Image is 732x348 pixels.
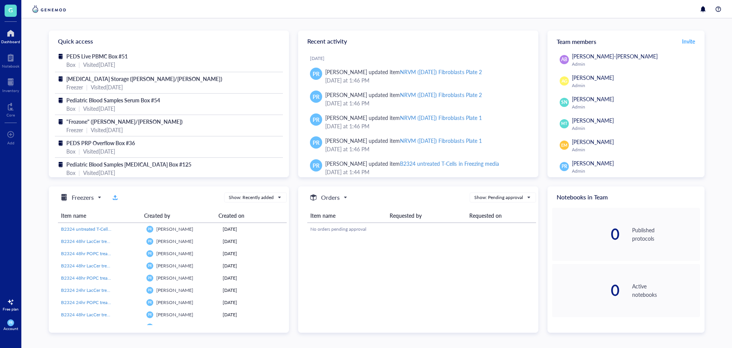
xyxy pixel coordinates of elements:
[66,104,75,113] div: Box
[304,87,532,110] a: PR[PERSON_NAME] updated itemNRVM ([DATE]) Fibroblasts Plate 2[DATE] at 1:46 PM
[400,114,482,121] div: NRVM ([DATE]) Fibroblasts Plate 1
[61,324,242,330] span: B2324 48hr POPC treated 5E5 PBMCs in Freezing media from Conditioned Media Harvest
[83,147,115,155] div: Visited [DATE]
[6,100,15,117] a: Core
[304,156,532,179] a: PR[PERSON_NAME] updated itemB2324 untreated T-Cells in Freezing media[DATE] at 1:44 PM
[552,283,620,298] div: 0
[61,299,242,306] span: B2324 24hr POPC treated 5E5 PBMCs in Freezing media from Conditioned Media Harvest
[61,262,242,269] span: B2324 48hr LacCer treated 2E5 T-Cells in Freezing media from Conditioned Media Harvest
[61,262,140,269] a: B2324 48hr LacCer treated 2E5 T-Cells in Freezing media from Conditioned Media Harvest
[2,88,19,93] div: Inventory
[66,118,183,125] span: "Frozone" ([PERSON_NAME]/[PERSON_NAME])
[66,75,222,83] span: [MEDICAL_DATA] Storage ([PERSON_NAME]/[PERSON_NAME])
[298,31,538,52] div: Recent activity
[66,160,191,168] span: Pediatric Blood Samples [MEDICAL_DATA] Box #125
[572,117,614,124] span: [PERSON_NAME]
[313,161,319,170] span: PR
[552,227,620,242] div: 0
[156,226,193,232] span: [PERSON_NAME]
[229,194,274,201] div: Show: Recently added
[61,311,244,318] span: B2324 48hr LacCer treated 5E5 PBMCs in Freezing media from Conditioned Media Harvest
[66,96,160,104] span: Pediatric Blood Samples Serum Box #54
[572,147,697,153] div: Admin
[2,76,19,93] a: Inventory
[561,121,567,126] span: MT
[223,287,284,294] div: [DATE]
[156,311,193,318] span: [PERSON_NAME]
[141,209,215,223] th: Created by
[313,138,319,147] span: PR
[156,287,193,293] span: [PERSON_NAME]
[1,27,20,44] a: Dashboard
[86,126,88,134] div: |
[572,138,614,146] span: [PERSON_NAME]
[325,113,482,122] div: [PERSON_NAME] updated item
[304,110,532,133] a: PR[PERSON_NAME] updated itemNRVM ([DATE]) Fibroblasts Plate 1[DATE] at 1:46 PM
[61,287,140,294] a: B2324 24hr LacCer treated 5E5 PBMCs in Freezing media from Conditioned Media Harvest
[325,91,482,99] div: [PERSON_NAME] updated item
[148,252,152,256] span: PR
[156,250,193,257] span: [PERSON_NAME]
[223,311,284,318] div: [DATE]
[61,226,140,233] a: B2324 untreated T-Cells in Freezing media
[572,83,697,89] div: Admin
[400,91,482,99] div: NRVM ([DATE]) Fibroblasts Plate 2
[156,275,193,281] span: [PERSON_NAME]
[223,262,284,269] div: [DATE]
[325,68,482,76] div: [PERSON_NAME] updated item
[79,104,80,113] div: |
[148,240,152,243] span: PR
[148,276,152,280] span: PR
[61,275,140,282] a: B2324 48hr POPC treated 2E5 T-Cells in Freezing media from Conditioned Media Harvest
[561,56,567,63] span: AB
[223,275,284,282] div: [DATE]
[466,209,536,223] th: Requested on
[387,209,466,223] th: Requested by
[83,60,115,69] div: Visited [DATE]
[66,126,83,134] div: Freezer
[313,92,319,101] span: PR
[61,250,241,257] span: B2324 48hr POPC treated 4E5 T-Cells in Freezing media from Conditioned Media Harvest
[682,35,695,47] button: Invite
[66,147,75,155] div: Box
[9,321,13,325] span: PR
[86,83,88,91] div: |
[223,226,284,233] div: [DATE]
[572,159,614,167] span: [PERSON_NAME]
[83,168,115,177] div: Visited [DATE]
[313,70,319,78] span: PR
[223,299,284,306] div: [DATE]
[83,104,115,113] div: Visited [DATE]
[572,95,614,103] span: [PERSON_NAME]
[148,313,152,317] span: PR
[325,159,499,168] div: [PERSON_NAME] updated item
[61,311,140,318] a: B2324 48hr LacCer treated 5E5 PBMCs in Freezing media from Conditioned Media Harvest
[682,37,695,45] span: Invite
[7,141,14,145] div: Add
[148,264,152,268] span: PR
[3,326,18,331] div: Account
[72,193,94,202] h5: Freezers
[61,238,242,244] span: B2324 48hr LacCer treated 4E5 T-Cells in Freezing media from Conditioned Media Harvest
[325,136,482,145] div: [PERSON_NAME] updated item
[572,104,697,110] div: Admin
[61,287,244,293] span: B2324 24hr LacCer treated 5E5 PBMCs in Freezing media from Conditioned Media Harvest
[313,115,319,124] span: PR
[2,52,19,68] a: Notebook
[561,99,567,106] span: SN
[79,147,80,155] div: |
[1,39,20,44] div: Dashboard
[148,288,152,292] span: PR
[572,168,697,174] div: Admin
[223,250,284,257] div: [DATE]
[2,64,19,68] div: Notebook
[215,209,281,223] th: Created on
[148,301,152,304] span: PR
[66,83,83,91] div: Freezer
[223,324,284,330] div: [DATE]
[156,238,193,244] span: [PERSON_NAME]
[325,145,526,153] div: [DATE] at 1:46 PM
[632,282,700,299] div: Active notebooks
[325,99,526,107] div: [DATE] at 1:46 PM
